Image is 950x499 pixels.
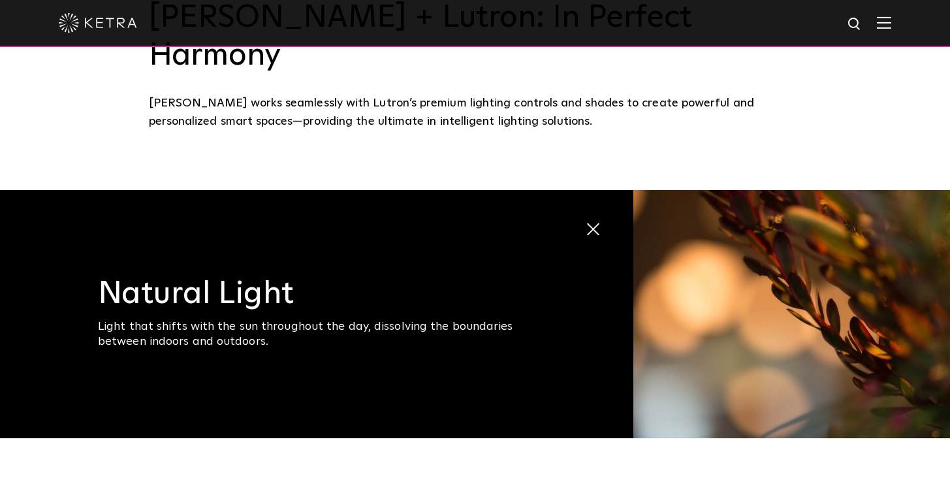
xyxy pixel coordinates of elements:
[847,16,863,33] img: search icon
[633,190,950,438] img: natural_light
[149,94,802,131] div: [PERSON_NAME] works seamlessly with Lutron’s premium lighting controls and shades to create power...
[59,13,137,33] img: ketra-logo-2019-white
[98,278,539,310] h3: Natural Light
[98,319,539,350] div: Light that shifts with the sun throughout the day, dissolving the boundaries between indoors and ...
[877,16,891,29] img: Hamburger%20Nav.svg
